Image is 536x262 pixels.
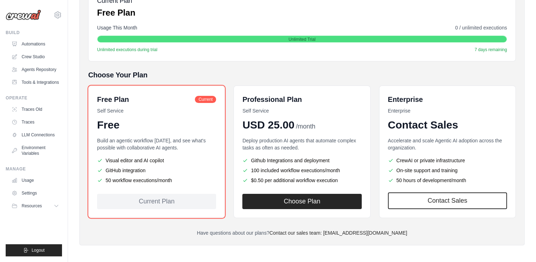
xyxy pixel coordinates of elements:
h6: Enterprise [388,94,507,104]
a: Automations [9,38,62,50]
div: Contact Sales [388,119,507,131]
p: Self Service [242,107,361,114]
a: Contact Sales [388,192,507,209]
button: Choose Plan [242,194,361,209]
span: Unlimited executions during trial [97,47,157,53]
p: Build an agentic workflow [DATE], and see what's possible with collaborative AI agents. [97,137,216,151]
div: Free [97,119,216,131]
span: 0 / unlimited executions [455,24,507,31]
button: Resources [9,200,62,212]
button: Logout [6,244,62,256]
p: Self Service [97,107,216,114]
span: Usage This Month [97,24,137,31]
li: 100 included workflow executions/month [242,167,361,174]
a: Traces Old [9,104,62,115]
p: Free Plan [97,7,135,18]
div: Manage [6,166,62,172]
h6: Free Plan [97,94,129,104]
a: Crew Studio [9,51,62,62]
a: Contact our sales team: [EMAIL_ADDRESS][DOMAIN_NAME] [269,230,407,236]
span: Resources [22,203,42,209]
a: Settings [9,187,62,199]
div: Operate [6,95,62,101]
span: Unlimited Trial [288,37,315,42]
li: GitHub integration [97,167,216,174]
p: Enterprise [388,107,507,114]
span: /month [296,122,315,131]
span: USD 25.00 [242,119,294,131]
a: Usage [9,175,62,186]
a: Traces [9,116,62,128]
li: $0.50 per additional workflow execution [242,177,361,184]
li: On-site support and training [388,167,507,174]
li: 50 hours of development/month [388,177,507,184]
span: Current [195,96,216,103]
h6: Professional Plan [242,94,302,104]
p: Accelerate and scale Agentic AI adoption across the organization. [388,137,507,151]
a: Environment Variables [9,142,62,159]
li: 50 workflow executions/month [97,177,216,184]
a: Agents Repository [9,64,62,75]
p: Deploy production AI agents that automate complex tasks as often as needed. [242,137,361,151]
div: Current Plan [97,194,216,209]
img: Logo [6,10,41,20]
span: Logout [32,247,45,253]
span: 7 days remaining [475,47,507,53]
li: Visual editor and AI copilot [97,157,216,164]
li: CrewAI or private infrastructure [388,157,507,164]
div: Build [6,30,62,36]
li: Github Integrations and deployment [242,157,361,164]
a: Tools & Integrations [9,77,62,88]
h5: Choose Your Plan [88,70,516,80]
a: LLM Connections [9,129,62,141]
p: Have questions about our plans? [88,229,516,236]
